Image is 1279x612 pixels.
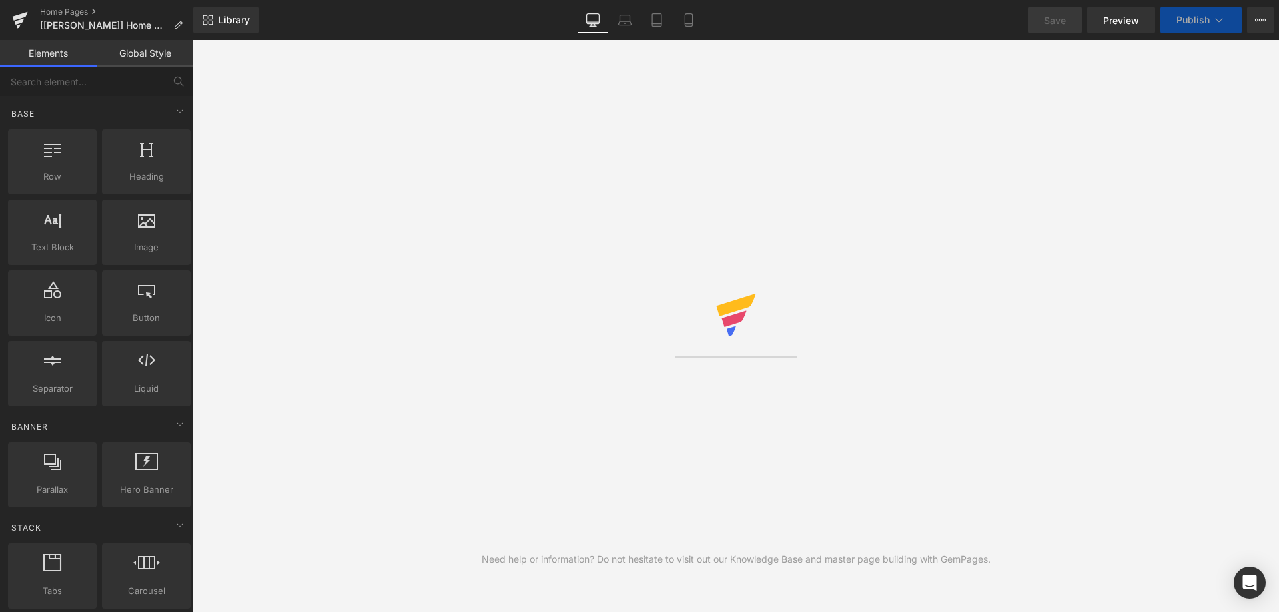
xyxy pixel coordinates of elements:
span: Publish [1176,15,1210,25]
a: Tablet [641,7,673,33]
span: Row [12,170,93,184]
span: Library [218,14,250,26]
a: Mobile [673,7,705,33]
span: Tabs [12,584,93,598]
span: Banner [10,420,49,433]
a: Desktop [577,7,609,33]
span: Separator [12,382,93,396]
span: Carousel [106,584,187,598]
span: Preview [1103,13,1139,27]
span: Icon [12,311,93,325]
span: Button [106,311,187,325]
span: Hero Banner [106,483,187,497]
span: Liquid [106,382,187,396]
span: Stack [10,521,43,534]
span: Parallax [12,483,93,497]
span: Save [1044,13,1066,27]
div: Open Intercom Messenger [1234,567,1266,599]
button: More [1247,7,1274,33]
a: New Library [193,7,259,33]
a: Global Style [97,40,193,67]
a: Preview [1087,7,1155,33]
div: Need help or information? Do not hesitate to visit out our Knowledge Base and master page buildin... [482,552,991,567]
a: Home Pages [40,7,193,17]
button: Publish [1160,7,1242,33]
span: Heading [106,170,187,184]
span: Base [10,107,36,120]
span: Text Block [12,240,93,254]
a: Laptop [609,7,641,33]
span: [[PERSON_NAME]] Home Page - [DATE] 13:24:23 [40,20,168,31]
span: Image [106,240,187,254]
